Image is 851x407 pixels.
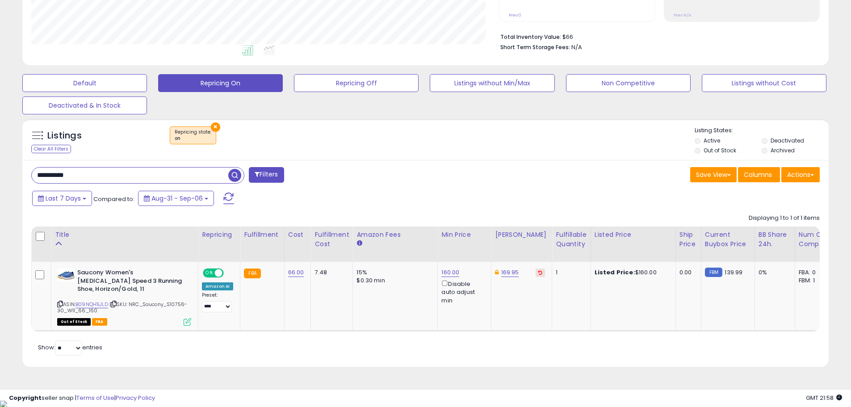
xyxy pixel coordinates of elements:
[799,277,828,285] div: FBM: 1
[538,270,542,275] i: Revert to store-level Dynamic Max Price
[674,13,691,18] small: Prev: N/A
[116,394,155,402] a: Privacy Policy
[509,13,521,18] small: Prev: 0
[799,230,831,249] div: Num of Comp.
[151,194,203,203] span: Aug-31 - Sep-06
[495,269,499,275] i: This overrides the store level Dynamic Max Price for this listing
[314,269,346,277] div: 7.48
[430,74,554,92] button: Listings without Min/Max
[356,230,434,239] div: Amazon Fees
[175,135,211,142] div: on
[158,74,283,92] button: Repricing On
[695,126,829,135] p: Listing States:
[22,74,147,92] button: Default
[441,230,487,239] div: Min Price
[57,269,191,325] div: ASIN:
[500,33,561,41] b: Total Inventory Value:
[702,74,826,92] button: Listings without Cost
[57,301,187,314] span: | SKU: NRC_Saucony_S10756-30_W11_66_160
[55,230,194,239] div: Title
[47,130,82,142] h5: Listings
[222,269,237,277] span: OFF
[9,394,155,403] div: seller snap | |
[38,343,102,352] span: Show: entries
[679,269,694,277] div: 0.00
[571,43,582,51] span: N/A
[441,279,484,305] div: Disable auto adjust min
[744,170,772,179] span: Columns
[705,268,722,277] small: FBM
[202,292,233,312] div: Preset:
[704,137,720,144] label: Active
[595,230,672,239] div: Listed Price
[76,394,114,402] a: Terms of Use
[690,167,737,182] button: Save View
[679,230,697,249] div: Ship Price
[244,230,280,239] div: Fulfillment
[77,269,186,296] b: Saucony Women's [MEDICAL_DATA] Speed 3 Running Shoe, Horizon/Gold, 11
[556,269,583,277] div: 1
[32,191,92,206] button: Last 7 Days
[22,97,147,114] button: Deactivated & In Stock
[288,268,304,277] a: 66.00
[441,268,459,277] a: 160.00
[202,282,233,290] div: Amazon AI
[501,268,519,277] a: 169.95
[92,318,107,326] span: FBA
[705,230,751,249] div: Current Buybox Price
[57,318,91,326] span: All listings that are currently out of stock and unavailable for purchase on Amazon
[249,167,284,183] button: Filters
[759,230,791,249] div: BB Share 24h.
[500,31,813,42] li: $66
[57,269,75,282] img: 41pGH2nrjSL._SL40_.jpg
[704,147,736,154] label: Out of Stock
[495,230,548,239] div: [PERSON_NAME]
[138,191,214,206] button: Aug-31 - Sep-06
[738,167,780,182] button: Columns
[46,194,81,203] span: Last 7 Days
[595,269,669,277] div: $160.00
[244,269,260,278] small: FBA
[31,145,71,153] div: Clear All Filters
[294,74,419,92] button: Repricing Off
[356,277,431,285] div: $0.30 min
[356,239,362,248] small: Amazon Fees.
[806,394,842,402] span: 2025-09-14 21:58 GMT
[595,268,635,277] b: Listed Price:
[211,122,220,132] button: ×
[566,74,691,92] button: Non Competitive
[314,230,349,249] div: Fulfillment Cost
[500,43,570,51] b: Short Term Storage Fees:
[725,268,742,277] span: 139.99
[759,269,788,277] div: 0%
[749,214,820,222] div: Displaying 1 to 1 of 1 items
[175,129,211,142] span: Repricing state :
[771,137,804,144] label: Deactivated
[781,167,820,182] button: Actions
[202,230,236,239] div: Repricing
[288,230,307,239] div: Cost
[9,394,42,402] strong: Copyright
[771,147,795,154] label: Archived
[204,269,215,277] span: ON
[75,301,108,308] a: B09NQH5JLD
[93,195,134,203] span: Compared to:
[799,269,828,277] div: FBA: 0
[356,269,431,277] div: 15%
[556,230,587,249] div: Fulfillable Quantity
